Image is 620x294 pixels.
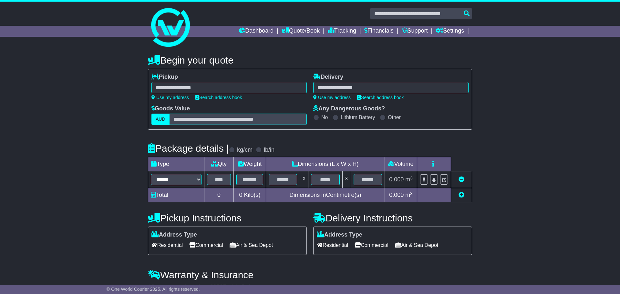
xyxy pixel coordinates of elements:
span: 0 [239,192,242,198]
td: Volume [385,157,417,171]
span: Residential [151,240,183,250]
span: Residential [317,240,348,250]
sup: 3 [410,191,413,196]
a: Dashboard [239,26,274,37]
span: Air & Sea Depot [230,240,273,250]
span: m [405,176,413,183]
td: Qty [204,157,234,171]
td: x [342,171,351,188]
div: All our quotes include a $ FreightSafe warranty. [148,284,472,291]
label: Address Type [317,231,362,238]
td: Dimensions (L x W x H) [266,157,385,171]
label: Pickup [151,74,178,81]
td: Weight [234,157,266,171]
label: AUD [151,114,170,125]
a: Use my address [313,95,351,100]
td: x [300,171,308,188]
a: Financials [364,26,394,37]
label: Other [388,114,401,120]
label: Goods Value [151,105,190,112]
span: Commercial [189,240,223,250]
a: Remove this item [459,176,464,183]
label: kg/cm [237,147,253,154]
h4: Package details | [148,143,229,154]
a: Use my address [151,95,189,100]
label: No [321,114,328,120]
a: Settings [436,26,464,37]
label: Address Type [151,231,197,238]
span: 0.000 [389,176,404,183]
a: Quote/Book [282,26,320,37]
label: Any Dangerous Goods? [313,105,385,112]
span: Air & Sea Depot [395,240,439,250]
h4: Begin your quote [148,55,472,66]
a: Tracking [328,26,356,37]
a: Support [402,26,428,37]
td: Type [148,157,204,171]
td: Kilo(s) [234,188,266,202]
h4: Pickup Instructions [148,213,307,223]
label: Lithium Battery [341,114,375,120]
a: Search address book [195,95,242,100]
span: Commercial [355,240,388,250]
a: Add new item [459,192,464,198]
td: 0 [204,188,234,202]
span: © One World Courier 2025. All rights reserved. [107,287,200,292]
td: Dimensions in Centimetre(s) [266,188,385,202]
sup: 3 [410,176,413,180]
span: 250 [213,284,223,290]
label: Delivery [313,74,343,81]
span: 0.000 [389,192,404,198]
h4: Warranty & Insurance [148,269,472,280]
a: Search address book [357,95,404,100]
label: lb/in [264,147,274,154]
span: m [405,192,413,198]
td: Total [148,188,204,202]
h4: Delivery Instructions [313,213,472,223]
